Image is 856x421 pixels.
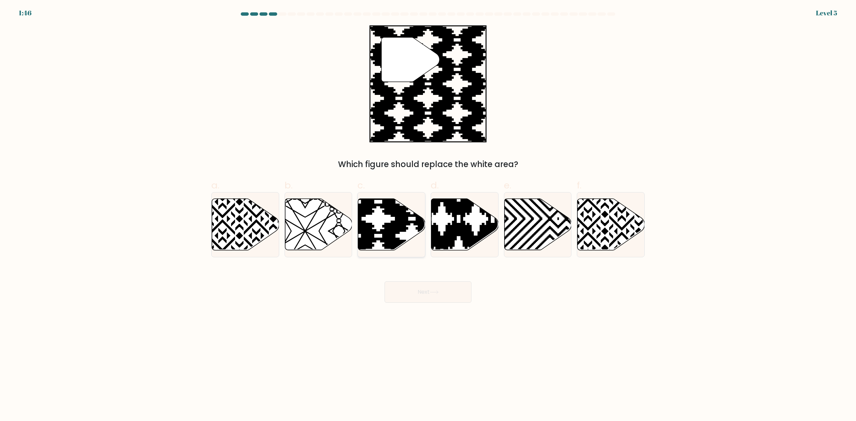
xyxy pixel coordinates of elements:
[215,158,641,170] div: Which figure should replace the white area?
[211,179,219,192] span: a.
[504,179,511,192] span: e.
[385,281,471,303] button: Next
[357,179,365,192] span: c.
[382,37,440,82] g: "
[19,8,31,18] div: 1:46
[431,179,439,192] span: d.
[577,179,581,192] span: f.
[816,8,837,18] div: Level 5
[285,179,293,192] span: b.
